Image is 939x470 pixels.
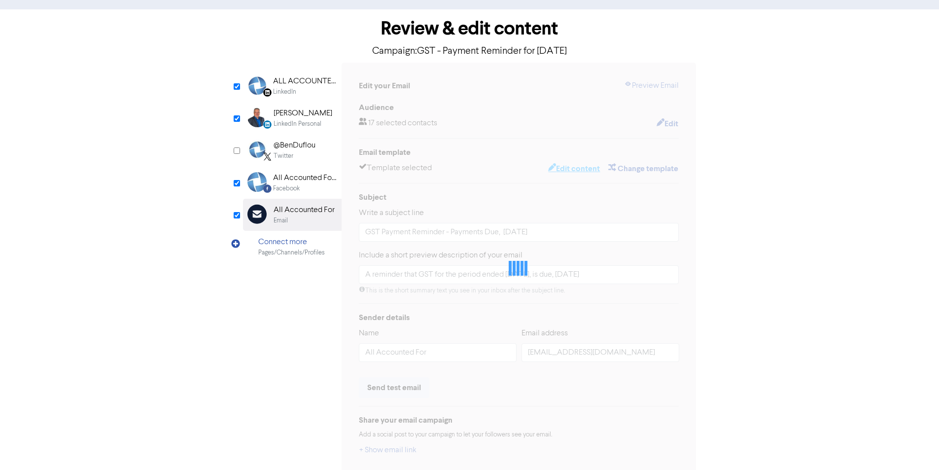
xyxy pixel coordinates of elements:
[247,172,267,192] img: Facebook
[243,134,342,166] div: Twitter@BenDuflouTwitter
[273,75,336,87] div: ALL ACCOUNTED FOR LTD
[243,231,342,263] div: Connect morePages/Channels/Profiles
[274,216,288,225] div: Email
[273,87,296,97] div: LinkedIn
[243,44,696,59] p: Campaign: GST - Payment Reminder for [DATE]
[274,151,293,161] div: Twitter
[273,172,336,184] div: All Accounted For Limited
[243,102,342,134] div: LinkedinPersonal [PERSON_NAME]LinkedIn Personal
[258,236,325,248] div: Connect more
[273,184,300,193] div: Facebook
[247,140,267,159] img: Twitter
[243,199,342,231] div: All Accounted ForEmail
[274,119,321,129] div: LinkedIn Personal
[274,204,335,216] div: All Accounted For
[247,75,267,95] img: Linkedin
[274,108,332,119] div: [PERSON_NAME]
[274,140,315,151] div: @BenDuflou
[247,108,267,127] img: LinkedinPersonal
[243,17,696,40] h1: Review & edit content
[243,70,342,102] div: Linkedin ALL ACCOUNTED FOR LTDLinkedIn
[815,363,939,470] iframe: Chat Widget
[243,167,342,199] div: Facebook All Accounted For LimitedFacebook
[258,248,325,257] div: Pages/Channels/Profiles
